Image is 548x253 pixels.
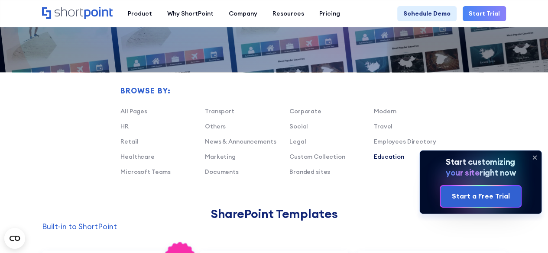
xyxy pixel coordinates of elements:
a: Employees Directory [374,138,436,145]
div: Pricing [319,9,340,18]
a: Microsoft Teams [120,168,171,176]
a: Retail [120,138,138,145]
a: News & Announcements [205,138,276,145]
button: Open CMP widget [4,228,25,249]
a: Company [221,6,265,21]
a: Marketing [205,153,236,160]
a: Schedule Demo [397,6,457,21]
a: Transport [205,107,234,115]
a: Start Trial [463,6,506,21]
a: Home [42,7,113,20]
a: Start a Free Trial [441,186,520,207]
a: Branded sites [289,168,330,176]
a: Modern [374,107,396,115]
a: Others [205,122,226,130]
a: Healthcare [120,153,155,160]
div: Start a Free Trial [451,191,509,202]
a: Legal [289,138,306,145]
div: Resources [272,9,304,18]
h2: SharePoint Templates [42,207,506,221]
iframe: Chat Widget [505,211,548,253]
a: All Pages [120,107,147,115]
a: Custom Collection [289,153,345,160]
a: Social [289,122,308,130]
p: Built-in to ShortPoint [42,221,506,232]
a: Documents [205,168,239,176]
div: Company [229,9,257,18]
a: HR [120,122,129,130]
a: Why ShortPoint [159,6,221,21]
a: Education [374,153,404,160]
a: Pricing [311,6,347,21]
a: Product [120,6,159,21]
h2: Browse by: [120,86,458,95]
div: Product [128,9,152,18]
a: Resources [265,6,311,21]
div: Why ShortPoint [167,9,214,18]
a: Corporate [289,107,321,115]
a: Travel [374,122,392,130]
